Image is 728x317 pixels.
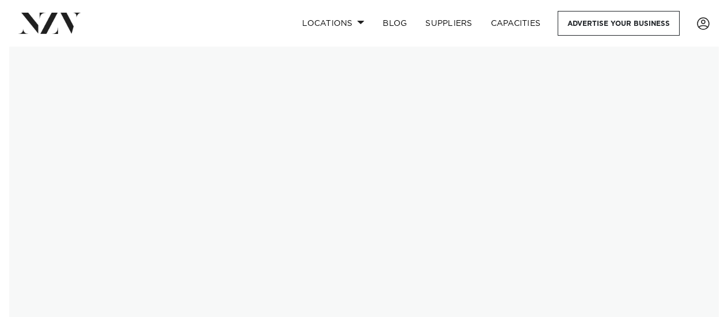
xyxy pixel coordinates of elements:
a: BLOG [373,11,416,36]
a: Locations [293,11,373,36]
a: SUPPLIERS [416,11,481,36]
a: Advertise your business [558,11,680,36]
img: nzv-logo.png [18,13,81,33]
a: Capacities [482,11,550,36]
